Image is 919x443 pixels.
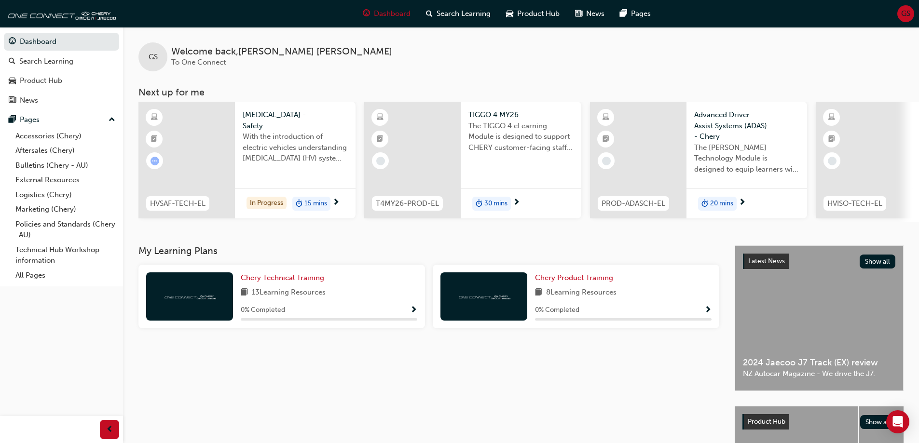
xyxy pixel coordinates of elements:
a: Bulletins (Chery - AU) [12,158,119,173]
span: learningResourceType_ELEARNING-icon [151,111,158,124]
span: learningRecordVerb_NONE-icon [828,157,837,165]
a: Product Hub [4,72,119,90]
span: learningResourceType_ELEARNING-icon [828,111,835,124]
span: To One Connect [171,58,226,67]
span: booktick-icon [828,133,835,146]
div: Open Intercom Messenger [886,410,909,433]
span: GS [901,8,910,19]
button: Pages [4,111,119,129]
span: learningRecordVerb_NONE-icon [602,157,611,165]
a: All Pages [12,268,119,283]
a: Aftersales (Chery) [12,143,119,158]
img: oneconnect [163,292,216,301]
a: search-iconSearch Learning [418,4,498,24]
span: The [PERSON_NAME] Technology Module is designed to equip learners with essential knowledge about ... [694,142,799,175]
span: NZ Autocar Magazine - We drive the J7. [743,368,895,379]
button: Show Progress [410,304,417,316]
span: 2024 Jaecoo J7 Track (EX) review [743,357,895,368]
button: Show Progress [704,304,712,316]
span: car-icon [506,8,513,20]
button: DashboardSearch LearningProduct HubNews [4,31,119,111]
span: Show Progress [410,306,417,315]
a: External Resources [12,173,119,188]
span: news-icon [575,8,582,20]
span: Show Progress [704,306,712,315]
span: pages-icon [620,8,627,20]
a: Latest NewsShow all2024 Jaecoo J7 Track (EX) reviewNZ Autocar Magazine - We drive the J7. [735,245,904,391]
span: guage-icon [363,8,370,20]
span: Advanced Driver Assist Systems (ADAS) - Chery [694,109,799,142]
span: booktick-icon [377,133,384,146]
span: 8 Learning Resources [546,287,617,299]
a: car-iconProduct Hub [498,4,567,24]
a: PROD-ADASCH-ELAdvanced Driver Assist Systems (ADAS) - CheryThe [PERSON_NAME] Technology Module is... [590,102,807,218]
a: news-iconNews [567,4,612,24]
span: prev-icon [106,424,113,436]
span: next-icon [332,199,340,207]
span: HVISO-TECH-EL [827,198,882,209]
span: Pages [631,8,651,19]
span: Latest News [748,257,785,265]
span: 15 mins [304,198,327,209]
span: Product Hub [748,417,785,426]
span: Chery Technical Training [241,273,324,282]
span: duration-icon [701,198,708,210]
span: learningRecordVerb_NONE-icon [376,157,385,165]
span: [MEDICAL_DATA] - Safety [243,109,348,131]
span: booktick-icon [151,133,158,146]
a: HVSAF-TECH-EL[MEDICAL_DATA] - SafetyWith the introduction of electric vehicles understanding [MED... [138,102,356,218]
span: 20 mins [710,198,733,209]
a: Search Learning [4,53,119,70]
span: Search Learning [437,8,491,19]
button: GS [897,5,914,22]
a: Accessories (Chery) [12,129,119,144]
span: HVSAF-TECH-EL [150,198,206,209]
span: book-icon [241,287,248,299]
span: T4MY26-PROD-EL [376,198,439,209]
span: News [586,8,604,19]
span: learningRecordVerb_ATTEMPT-icon [151,157,159,165]
a: Dashboard [4,33,119,51]
span: learningResourceType_ELEARNING-icon [377,111,384,124]
div: Product Hub [20,75,62,86]
h3: Next up for me [123,87,919,98]
span: car-icon [9,77,16,85]
span: next-icon [513,199,520,207]
div: Search Learning [19,56,73,67]
a: Policies and Standards (Chery -AU) [12,217,119,242]
a: Marketing (Chery) [12,202,119,217]
span: 13 Learning Resources [252,287,326,299]
img: oneconnect [5,4,116,23]
span: guage-icon [9,38,16,46]
button: Show all [860,255,896,268]
span: next-icon [739,199,746,207]
a: pages-iconPages [612,4,658,24]
button: Show all [860,415,896,429]
span: news-icon [9,96,16,105]
span: book-icon [535,287,542,299]
h3: My Learning Plans [138,245,719,256]
span: With the introduction of electric vehicles understanding [MEDICAL_DATA] (HV) systems is critical ... [243,131,348,164]
span: Chery Product Training [535,273,613,282]
span: TIGGO 4 MY26 [468,109,574,121]
a: News [4,92,119,109]
span: search-icon [426,8,433,20]
span: booktick-icon [603,133,609,146]
span: 30 mins [484,198,508,209]
span: The TIGGO 4 eLearning Module is designed to support CHERY customer-facing staff with the product ... [468,121,574,153]
a: Chery Product Training [535,272,617,283]
span: Product Hub [517,8,560,19]
span: search-icon [9,57,15,66]
span: Dashboard [374,8,411,19]
span: up-icon [109,114,115,126]
span: pages-icon [9,116,16,124]
span: learningResourceType_ELEARNING-icon [603,111,609,124]
a: Chery Technical Training [241,272,328,283]
span: GS [149,52,158,63]
img: oneconnect [457,292,510,301]
div: News [20,95,38,106]
a: Product HubShow all [742,414,896,430]
span: PROD-ADASCH-EL [602,198,665,209]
